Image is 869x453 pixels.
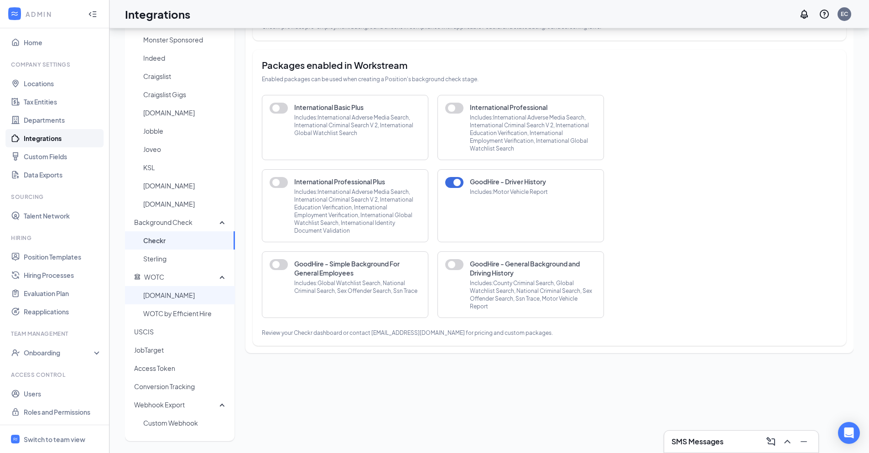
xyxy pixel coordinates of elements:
svg: Collapse [88,10,97,19]
span: Conversion Tracking [134,377,228,396]
a: Users [24,385,102,403]
a: Evaluation Plan [24,284,102,302]
span: Access Token [134,359,228,377]
a: Position Templates [24,248,102,266]
span: Joveo [143,140,228,158]
span: WOTC [144,273,164,281]
svg: QuestionInfo [819,9,830,20]
p: Includes: Global Watchlist Search, National Criminal Search, Sex Offender Search, Ssn Trace [294,279,421,295]
p: International Professional [470,103,596,112]
span: Craigslist Gigs [143,85,228,104]
span: [DOMAIN_NAME] [143,104,228,122]
span: Custom Webhook [143,414,228,432]
button: Minimize [796,434,811,449]
div: ADMIN [26,10,80,19]
span: Indeed [143,49,228,67]
p: GoodHire - Driver History [470,177,548,186]
svg: Notifications [799,9,810,20]
span: [DOMAIN_NAME] [143,195,228,213]
svg: ComposeMessage [765,436,776,447]
span: Enabled packages can be used when creating a Position's background check stage. [262,76,479,83]
a: Reapplications [24,302,102,321]
span: Sterling [143,250,228,268]
div: Sourcing [11,193,100,201]
svg: Minimize [798,436,809,447]
span: JobTarget [134,341,228,359]
span: Webhook Export [134,401,185,409]
span: [DOMAIN_NAME] [143,286,228,304]
a: Home [24,33,102,52]
a: Talent Network [24,207,102,225]
span: Jobble [143,122,228,140]
p: International Basic Plus [294,103,421,112]
h3: SMS Messages [671,437,723,447]
p: Includes: International Adverse Media Search, International Criminal Search V 2, International Ed... [294,188,421,234]
div: Onboarding [24,348,94,357]
div: Access control [11,371,100,379]
button: ChevronUp [780,434,795,449]
span: Packages enabled in Workstream [262,59,407,71]
a: Departments [24,111,102,129]
svg: ChevronUp [782,436,793,447]
svg: WorkstreamLogo [10,9,19,18]
a: Hiring Processes [24,266,102,284]
p: GoodHire - Simple Background For General Employees [294,259,421,277]
p: Review your Checkr dashboard or contact [EMAIL_ADDRESS][DOMAIN_NAME] for pricing and custom packa... [262,329,837,337]
span: Monster Sponsored [143,31,228,49]
div: Open Intercom Messenger [838,422,860,444]
div: Switch to team view [24,435,85,444]
a: Roles and Permissions [24,403,102,421]
button: ComposeMessage [764,434,778,449]
span: WOTC by Efficient Hire [143,304,228,323]
p: Includes: Motor Vehicle Report [470,188,548,196]
span: [DOMAIN_NAME] [143,177,228,195]
p: GoodHire - General Background and Driving History [470,259,596,277]
a: Tax Entities [24,93,102,111]
span: Craigslist [143,67,228,85]
a: Integrations [24,129,102,147]
p: Includes: International Adverse Media Search, International Criminal Search V 2, International Ed... [470,114,596,152]
span: Background Check [134,218,193,226]
svg: UserCheck [11,348,20,357]
span: KSL [143,158,228,177]
span: USCIS [134,323,228,341]
span: Checkr [143,231,228,250]
p: Includes: County Criminal Search, Global Watchlist Search, National Criminal Search, Sex Offender... [470,279,596,310]
div: Company Settings [11,61,100,68]
a: Data Exports [24,166,102,184]
h1: Integrations [125,6,190,22]
a: Custom Fields [24,147,102,166]
p: International Professional Plus [294,177,421,186]
svg: Government [134,273,140,280]
a: Locations [24,74,102,93]
div: EC [841,10,848,18]
svg: WorkstreamLogo [12,436,18,442]
div: Hiring [11,234,100,242]
div: Team Management [11,330,100,338]
p: Includes: International Adverse Media Search, International Criminal Search V 2, International Gl... [294,114,421,137]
